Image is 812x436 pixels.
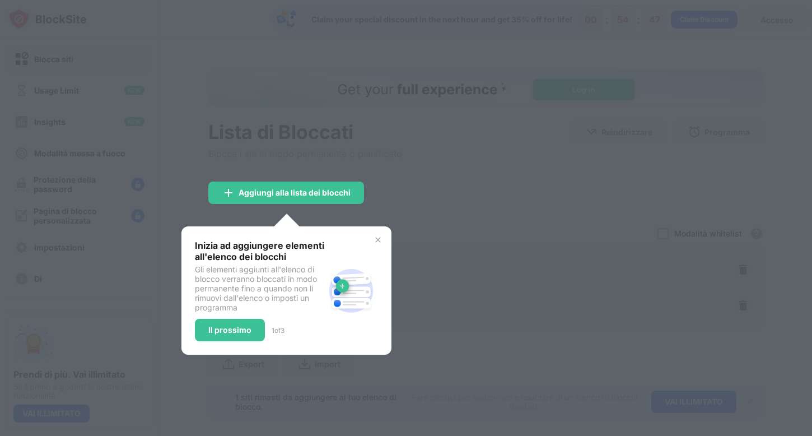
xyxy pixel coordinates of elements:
div: Aggiungi alla lista dei blocchi [239,188,351,197]
div: Inizia ad aggiungere elementi all'elenco dei blocchi [195,240,324,262]
div: Gli elementi aggiunti all'elenco di blocco verranno bloccati in modo permanente fino a quando non... [195,265,324,312]
div: 1 of 3 [272,326,284,335]
img: block-site.svg [324,264,378,318]
div: Il prossimo [208,326,251,335]
img: x-button.svg [374,235,382,244]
